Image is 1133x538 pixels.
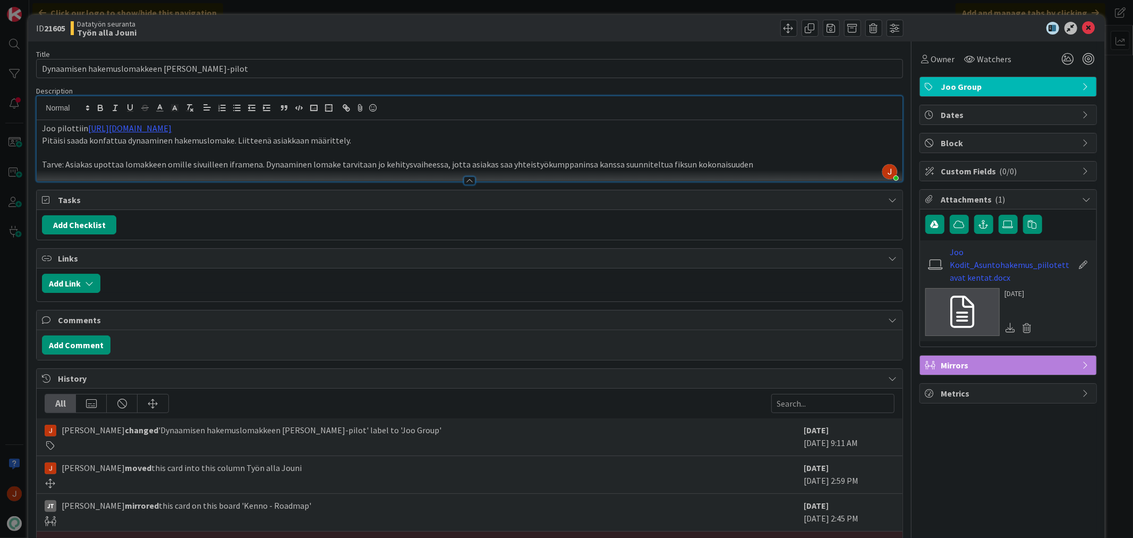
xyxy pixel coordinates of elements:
[950,246,1073,284] a: Joo Kodit_Asuntohakemus_piilotettavat kentat.docx
[804,500,829,511] b: [DATE]
[62,424,441,436] span: [PERSON_NAME] 'Dynaamisen hakemuslomakkeen [PERSON_NAME]-pilot' label to 'Joo Group'
[1005,321,1017,335] div: Download
[42,134,897,147] p: Pitäisi saada konfattua dynaaminen hakemuslomake. Liitteenä asiakkaan määrittely.
[995,194,1006,205] span: ( 1 )
[88,123,172,133] a: [URL][DOMAIN_NAME]
[1000,166,1017,176] span: ( 0/0 )
[45,394,76,413] div: All
[941,108,1077,121] span: Dates
[1005,288,1036,299] div: [DATE]
[804,461,895,488] div: [DATE] 2:59 PM
[125,463,151,473] b: moved
[125,425,158,435] b: changed
[42,335,110,355] button: Add Comment
[45,500,56,512] div: JT
[42,274,100,293] button: Add Link
[42,215,116,234] button: Add Checklist
[36,59,902,78] input: type card name here...
[42,158,897,171] p: Tarve: Asiakas upottaa lomakkeen omille sivuilleen iframena. Dynaaminen lomake tarvitaan jo kehit...
[125,500,159,511] b: mirrored
[804,425,829,435] b: [DATE]
[44,23,65,33] b: 21605
[804,463,829,473] b: [DATE]
[77,28,137,37] b: Työn alla Jouni
[941,387,1077,400] span: Metrics
[45,425,56,436] img: JM
[77,20,137,28] span: Datatyön seuranta
[58,252,883,265] span: Links
[58,194,883,206] span: Tasks
[58,372,883,385] span: History
[882,164,897,179] img: AAcHTtdL3wtcyn1eGseKwND0X38ITvXuPg5_7r7WNcK5=s96-c
[36,49,50,59] label: Title
[42,122,897,134] p: Joo pilottiin
[62,461,302,474] span: [PERSON_NAME] this card into this column Työn alla Jouni
[771,394,895,413] input: Search...
[977,53,1012,65] span: Watchers
[941,137,1077,149] span: Block
[45,463,56,474] img: JM
[941,80,1077,93] span: Joo Group
[931,53,955,65] span: Owner
[36,22,65,35] span: ID
[804,499,895,526] div: [DATE] 2:45 PM
[62,499,311,512] span: [PERSON_NAME] this card on this board 'Kenno - Roadmap'
[804,424,895,450] div: [DATE] 9:11 AM
[941,193,1077,206] span: Attachments
[941,165,1077,178] span: Custom Fields
[36,86,73,96] span: Description
[58,314,883,326] span: Comments
[941,359,1077,372] span: Mirrors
